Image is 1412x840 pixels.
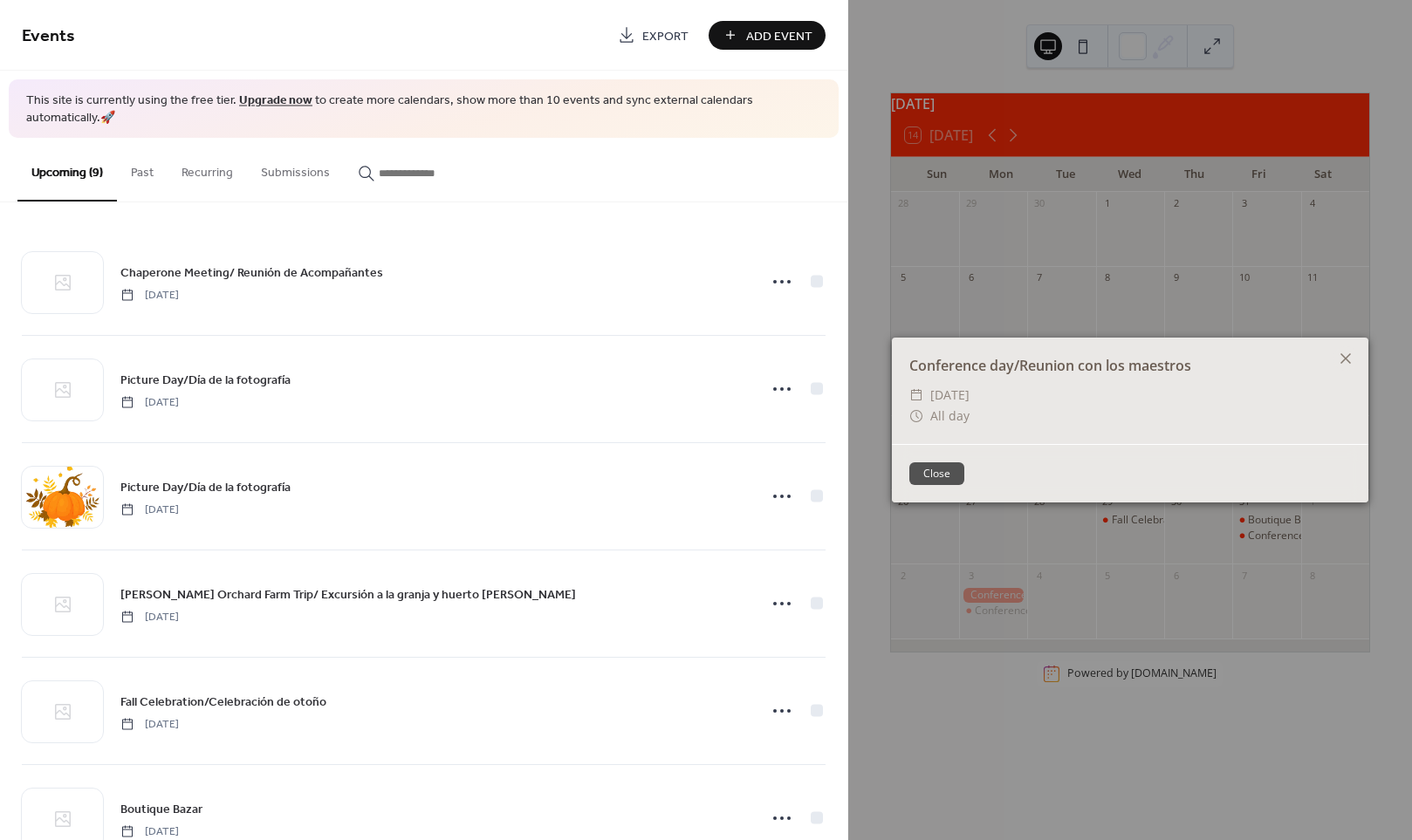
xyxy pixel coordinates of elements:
span: This site is currently using the free tier. to create more calendars, show more than 10 events an... [26,92,821,126]
span: [DATE] [120,716,179,732]
a: Boutique Bazar [120,799,202,819]
a: Export [605,21,702,50]
button: Add Event [709,21,826,50]
span: Events [22,19,75,53]
span: [DATE] [120,394,179,410]
a: Picture Day/Día de la fotografía [120,477,291,497]
a: Picture Day/Día de la fotografía [120,370,291,390]
button: Upcoming (9) [17,138,117,201]
a: Chaperone Meeting/ Reunión de Acompañantes [120,263,383,283]
span: Picture Day/Día de la fotografía [120,371,291,389]
span: Picture Day/Día de la fotografía [120,478,291,496]
div: Conference day/Reunion con los maestros [892,355,1368,376]
span: [DATE] [120,823,179,839]
button: Submissions [247,138,344,200]
span: [DATE] [120,609,179,625]
span: All day [930,406,970,427]
div: ​ [909,385,923,406]
span: Add Event [746,27,812,45]
div: ​ [909,406,923,427]
span: [DATE] [930,385,970,406]
span: Boutique Bazar [120,800,202,818]
button: Recurring [168,138,247,200]
span: Export [642,27,689,45]
button: Close [909,462,964,485]
span: [DATE] [120,287,179,303]
a: Upgrade now [239,89,312,113]
span: [PERSON_NAME] Orchard Farm Trip/ Excursión a la granja y huerto [PERSON_NAME] [120,585,576,604]
a: [PERSON_NAME] Orchard Farm Trip/ Excursión a la granja y huerto [PERSON_NAME] [120,584,576,604]
button: Past [117,138,168,200]
a: Fall Celebration/Celebración de otoño [120,692,326,712]
span: Chaperone Meeting/ Reunión de Acompañantes [120,263,383,282]
span: [DATE] [120,502,179,517]
span: Fall Celebration/Celebración de otoño [120,693,326,711]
